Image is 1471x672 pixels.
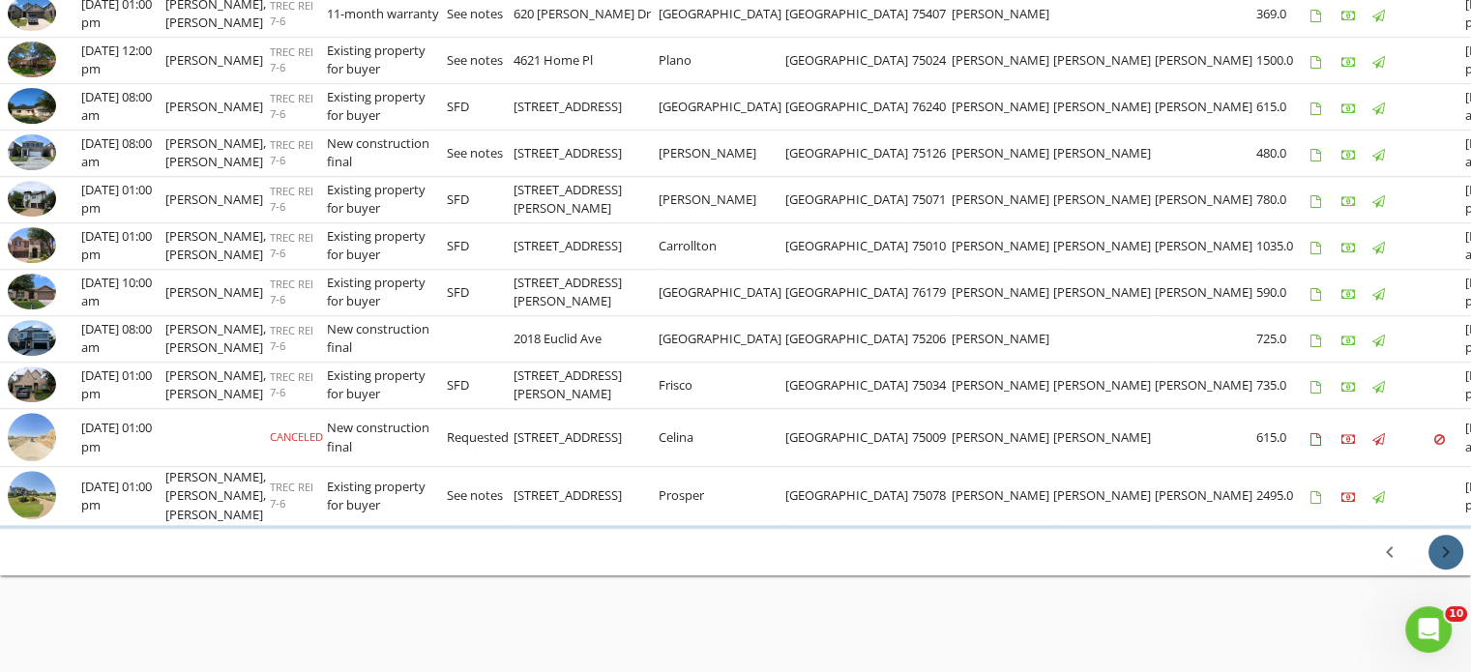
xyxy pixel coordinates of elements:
td: [PERSON_NAME], [PERSON_NAME] [165,130,270,176]
td: Existing property for buyer [327,83,447,130]
td: See notes [447,37,514,83]
td: [PERSON_NAME] [165,83,270,130]
td: [GEOGRAPHIC_DATA] [785,176,912,222]
td: [PERSON_NAME] [952,130,1053,176]
td: 75206 [912,315,952,362]
td: 75071 [912,176,952,222]
iframe: Intercom live chat [1405,606,1452,653]
td: [GEOGRAPHIC_DATA] [785,467,912,526]
td: 480.0 [1256,130,1310,176]
td: 75078 [912,467,952,526]
td: [PERSON_NAME] [1155,222,1256,269]
td: Plano [659,37,785,83]
span: CANCELED [270,429,323,444]
td: Existing property for buyer [327,222,447,269]
i: chevron_right [1434,541,1457,564]
img: 8864703%2Fcover_photos%2FOEODe7FtKMIP9SPfiHOf%2Fsmall.jpg [8,181,56,218]
td: [DATE] 08:00 am [81,315,165,362]
td: 615.0 [1256,408,1310,467]
td: [STREET_ADDRESS] [514,408,659,467]
td: [PERSON_NAME], [PERSON_NAME] [165,362,270,408]
td: 615.0 [1256,83,1310,130]
td: 75010 [912,222,952,269]
td: 735.0 [1256,362,1310,408]
td: [GEOGRAPHIC_DATA] [785,222,912,269]
td: [PERSON_NAME] [659,130,785,176]
img: streetview [8,413,56,461]
td: [GEOGRAPHIC_DATA] [785,83,912,130]
td: Carrollton [659,222,785,269]
td: [PERSON_NAME] [952,315,1053,362]
span: TREC REI 7-6 [270,230,313,261]
td: [GEOGRAPHIC_DATA] [659,83,785,130]
td: 1500.0 [1256,37,1310,83]
img: 8873461%2Fcover_photos%2FXm26EzxPY0G6gjlRgQ0g%2Fsmall.jpg [8,320,56,357]
td: [PERSON_NAME] [952,467,1053,526]
td: [GEOGRAPHIC_DATA] [659,315,785,362]
td: [PERSON_NAME] [1053,362,1155,408]
td: [PERSON_NAME] [1053,222,1155,269]
td: [PERSON_NAME] [1155,362,1256,408]
td: SFD [447,83,514,130]
td: [DATE] 01:00 pm [81,467,165,526]
img: 8859540%2Fcover_photos%2FsAWeue4bSnCNWAtP5nRE%2Fsmall.jpg [8,227,56,264]
td: New construction final [327,130,447,176]
td: [PERSON_NAME] [1053,269,1155,315]
td: [DATE] 01:00 pm [81,176,165,222]
td: [GEOGRAPHIC_DATA] [659,269,785,315]
td: 2495.0 [1256,467,1310,526]
img: 8889515%2Fcover_photos%2FwuTA403H2ZPYryP66Eys%2Fsmall.jpg [8,88,56,125]
td: New construction final [327,315,447,362]
td: 76179 [912,269,952,315]
td: [PERSON_NAME] [1053,176,1155,222]
td: [PERSON_NAME] [1053,37,1155,83]
td: SFD [447,269,514,315]
td: [PERSON_NAME] [952,222,1053,269]
img: 8890088%2Fcover_photos%2FatukYZP1QNhnz5eLgyaZ%2Fsmall.jpg [8,42,56,78]
button: Next page [1428,535,1463,570]
span: TREC REI 7-6 [270,480,313,511]
td: [PERSON_NAME] [659,176,785,222]
td: 75009 [912,408,952,467]
td: SFD [447,176,514,222]
td: Existing property for buyer [327,176,447,222]
td: [PERSON_NAME] [952,269,1053,315]
td: [DATE] 01:00 pm [81,362,165,408]
td: [PERSON_NAME] [952,176,1053,222]
td: Existing property for buyer [327,269,447,315]
td: [PERSON_NAME] [952,83,1053,130]
td: [STREET_ADDRESS] [514,222,659,269]
span: 10 [1445,606,1467,622]
td: 76240 [912,83,952,130]
td: [PERSON_NAME] [1053,408,1155,467]
td: [PERSON_NAME] [1155,37,1256,83]
td: 75024 [912,37,952,83]
td: 4621 Home Pl [514,37,659,83]
img: 8862903%2Fcover_photos%2Fg65mIBGXfpzAFp7uKn8K%2Fsmall.jpg [8,366,56,403]
span: TREC REI 7-6 [270,44,313,75]
td: [PERSON_NAME] [1155,83,1256,130]
td: [STREET_ADDRESS][PERSON_NAME] [514,176,659,222]
td: [STREET_ADDRESS] [514,467,659,526]
td: New construction final [327,408,447,467]
td: [PERSON_NAME] [165,176,270,222]
td: [DATE] 01:00 pm [81,222,165,269]
td: SFD [447,362,514,408]
td: [STREET_ADDRESS][PERSON_NAME] [514,269,659,315]
i: chevron_left [1378,541,1401,564]
td: [PERSON_NAME] [1053,130,1155,176]
span: TREC REI 7-6 [270,91,313,122]
td: 780.0 [1256,176,1310,222]
td: [PERSON_NAME], [PERSON_NAME], [PERSON_NAME] [165,467,270,526]
td: [PERSON_NAME] [1155,269,1256,315]
td: [PERSON_NAME], [PERSON_NAME] [165,222,270,269]
td: [PERSON_NAME] [1155,467,1256,526]
td: 2018 Euclid Ave [514,315,659,362]
button: Previous page [1372,535,1407,570]
td: Existing property for buyer [327,467,447,526]
img: streetview [8,471,56,519]
td: [GEOGRAPHIC_DATA] [785,362,912,408]
td: 725.0 [1256,315,1310,362]
td: See notes [447,467,514,526]
span: TREC REI 7-6 [270,137,313,168]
